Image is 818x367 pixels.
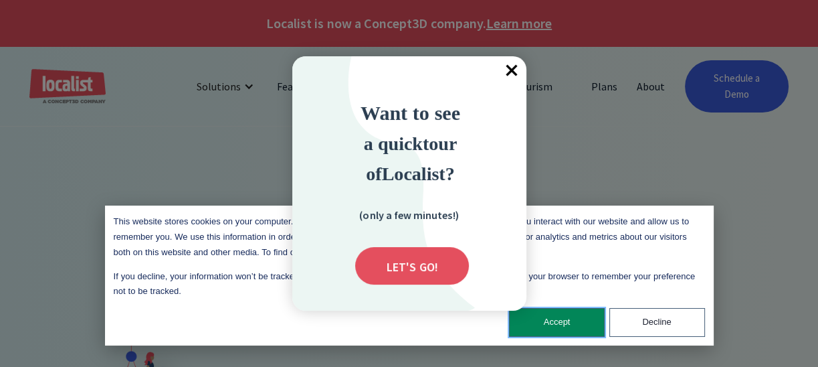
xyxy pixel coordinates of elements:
p: This website stores cookies on your computer. These cookies are used to collect information about... [114,214,705,260]
strong: Want to see [361,102,460,124]
span: Close [497,56,526,86]
div: Cookie banner [105,206,714,346]
div: Want to see a quick tour of Localist? [324,98,498,188]
button: Decline [609,308,705,337]
span: a quick [364,133,423,154]
button: Accept [509,308,605,337]
div: (only a few minutes!) [342,206,476,223]
p: If you decline, your information won’t be tracked when you visit this website. A single cookie wi... [114,269,705,300]
strong: to [423,133,438,154]
div: Submit [355,247,469,285]
strong: Localist? [382,163,455,184]
div: Close popup [497,56,526,86]
strong: (only a few minutes!) [359,208,458,222]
